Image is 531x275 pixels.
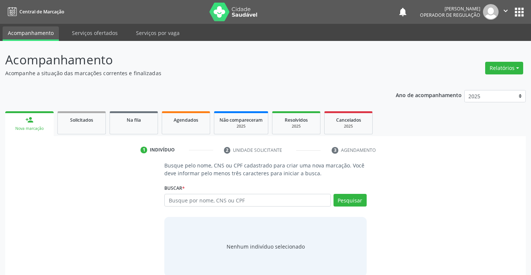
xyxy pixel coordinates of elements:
[278,124,315,129] div: 2025
[499,4,513,20] button: 
[396,90,462,99] p: Ano de acompanhamento
[219,117,263,123] span: Não compareceram
[398,7,408,17] button: notifications
[485,62,523,74] button: Relatórios
[3,26,59,41] a: Acompanhamento
[420,12,480,18] span: Operador de regulação
[164,182,185,194] label: Buscar
[131,26,185,39] a: Serviços por vaga
[127,117,141,123] span: Na fila
[513,6,526,19] button: apps
[483,4,499,20] img: img
[19,9,64,15] span: Central de Marcação
[336,117,361,123] span: Cancelados
[67,26,123,39] a: Serviços ofertados
[164,162,366,177] p: Busque pelo nome, CNS ou CPF cadastrado para criar uma nova marcação. Você deve informar pelo men...
[285,117,308,123] span: Resolvidos
[219,124,263,129] div: 2025
[5,6,64,18] a: Central de Marcação
[164,194,331,207] input: Busque por nome, CNS ou CPF
[5,51,370,69] p: Acompanhamento
[502,7,510,15] i: 
[10,126,48,131] div: Nova marcação
[334,194,367,207] button: Pesquisar
[140,147,147,153] div: 1
[5,69,370,77] p: Acompanhe a situação das marcações correntes e finalizadas
[25,116,34,124] div: person_add
[174,117,198,123] span: Agendados
[420,6,480,12] div: [PERSON_NAME]
[227,243,305,250] div: Nenhum indivíduo selecionado
[330,124,367,129] div: 2025
[150,147,175,153] div: Indivíduo
[70,117,93,123] span: Solicitados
